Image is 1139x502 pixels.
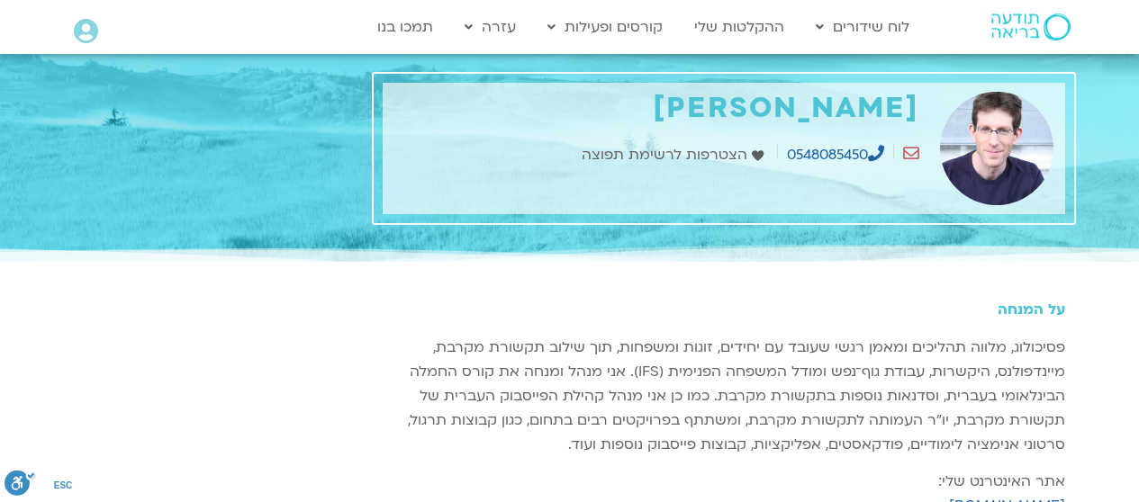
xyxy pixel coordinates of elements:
a: הצטרפות לרשימת תפוצה [582,143,768,167]
a: לוח שידורים [807,10,918,44]
a: עזרה [456,10,525,44]
img: תודעה בריאה [991,13,1071,40]
a: קורסים ופעילות [538,10,672,44]
a: תמכו בנו [368,10,442,44]
a: ההקלטות שלי [685,10,793,44]
h1: [PERSON_NAME] [392,92,919,125]
a: 0548085450 [787,145,884,165]
span: הצטרפות לרשימת תפוצה [582,143,752,167]
h5: על המנחה [383,301,1065,318]
p: פסיכולוג, מלווה תהליכים ומאמן רגשי שעובד עם יחידים, זוגות ומשפחות, תוך שילוב תקשורת מקרבת, מיינדפ... [383,336,1065,457]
